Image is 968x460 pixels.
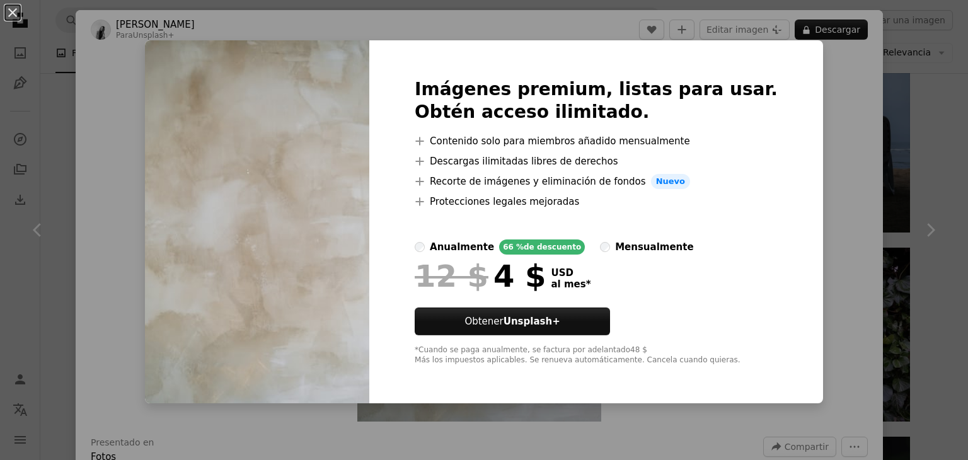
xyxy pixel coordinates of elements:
li: Recorte de imágenes y eliminación de fondos [415,174,778,189]
span: USD [551,267,591,279]
span: 12 $ [415,260,488,292]
span: Nuevo [651,174,690,189]
button: ObtenerUnsplash+ [415,308,610,335]
div: anualmente [430,239,494,255]
input: anualmente66 %de descuento [415,242,425,252]
div: mensualmente [615,239,693,255]
strong: Unsplash+ [504,316,560,327]
img: premium_photo-1673152979577-64b00806a6d1 [145,40,369,403]
li: Contenido solo para miembros añadido mensualmente [415,134,778,149]
li: Descargas ilimitadas libres de derechos [415,154,778,169]
div: *Cuando se paga anualmente, se factura por adelantado 48 $ Más los impuestos aplicables. Se renue... [415,345,778,365]
div: 4 $ [415,260,546,292]
input: mensualmente [600,242,610,252]
h2: Imágenes premium, listas para usar. Obtén acceso ilimitado. [415,78,778,124]
span: al mes * [551,279,591,290]
div: 66 % de descuento [499,239,585,255]
li: Protecciones legales mejoradas [415,194,778,209]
